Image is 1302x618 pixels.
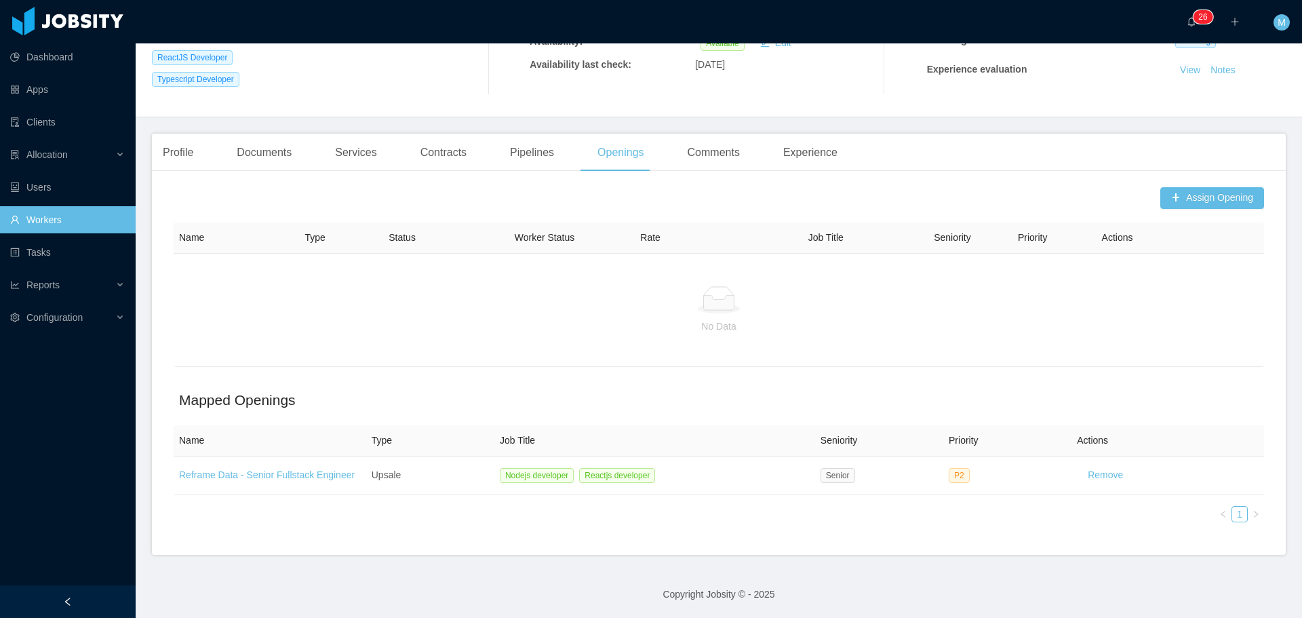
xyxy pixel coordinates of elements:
[500,435,535,446] span: Job Title
[179,469,355,480] a: Reframe Data - Senior Fullstack Engineer
[366,457,494,495] td: Upsale
[389,232,416,243] span: Status
[1175,64,1205,75] a: View
[10,76,125,103] a: icon: appstoreApps
[1219,510,1227,518] i: icon: left
[1252,510,1260,518] i: icon: right
[179,435,204,446] span: Name
[152,50,233,65] span: ReactJS Developer
[1203,10,1208,24] p: 6
[1231,506,1248,522] li: 1
[1215,506,1231,522] li: Previous Page
[10,280,20,290] i: icon: line-chart
[808,232,844,243] span: Job Title
[1232,507,1247,522] a: 1
[530,59,631,70] b: Availability last check:
[1278,14,1286,31] span: M
[10,43,125,71] a: icon: pie-chartDashboard
[1077,465,1134,486] button: Remove
[372,435,392,446] span: Type
[26,279,60,290] span: Reports
[949,435,979,446] span: Priority
[1230,17,1240,26] i: icon: plus
[934,232,970,243] span: Seniority
[500,468,574,483] span: Nodejs developer
[305,232,325,243] span: Type
[772,134,848,172] div: Experience
[821,468,855,483] span: Senior
[10,150,20,159] i: icon: solution
[515,232,574,243] span: Worker Status
[410,134,477,172] div: Contracts
[587,134,655,172] div: Openings
[10,206,125,233] a: icon: userWorkers
[677,134,751,172] div: Comments
[10,109,125,136] a: icon: auditClients
[1205,62,1241,79] button: Notes
[10,239,125,266] a: icon: profileTasks
[1248,506,1264,522] li: Next Page
[579,468,655,483] span: Reactjs developer
[640,232,660,243] span: Rate
[184,319,1253,334] p: No Data
[1187,17,1196,26] i: icon: bell
[136,571,1302,618] footer: Copyright Jobsity © - 2025
[226,134,302,172] div: Documents
[152,134,204,172] div: Profile
[26,312,83,323] span: Configuration
[1198,10,1203,24] p: 2
[1205,94,1241,110] button: Notes
[1077,435,1108,446] span: Actions
[324,134,387,172] div: Services
[10,313,20,322] i: icon: setting
[152,72,239,87] span: Typescript Developer
[10,174,125,201] a: icon: robotUsers
[1160,187,1264,209] button: icon: plusAssign Opening
[695,59,725,70] span: [DATE]
[179,232,204,243] span: Name
[499,134,565,172] div: Pipelines
[1102,232,1133,243] span: Actions
[26,149,68,160] span: Allocation
[1018,232,1048,243] span: Priority
[1193,10,1212,24] sup: 26
[949,468,970,483] span: P2
[927,64,1027,75] strong: Experience evaluation
[179,389,1259,411] h2: Mapped Openings
[821,435,857,446] span: Seniority
[927,35,1022,45] strong: Challenge evaluation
